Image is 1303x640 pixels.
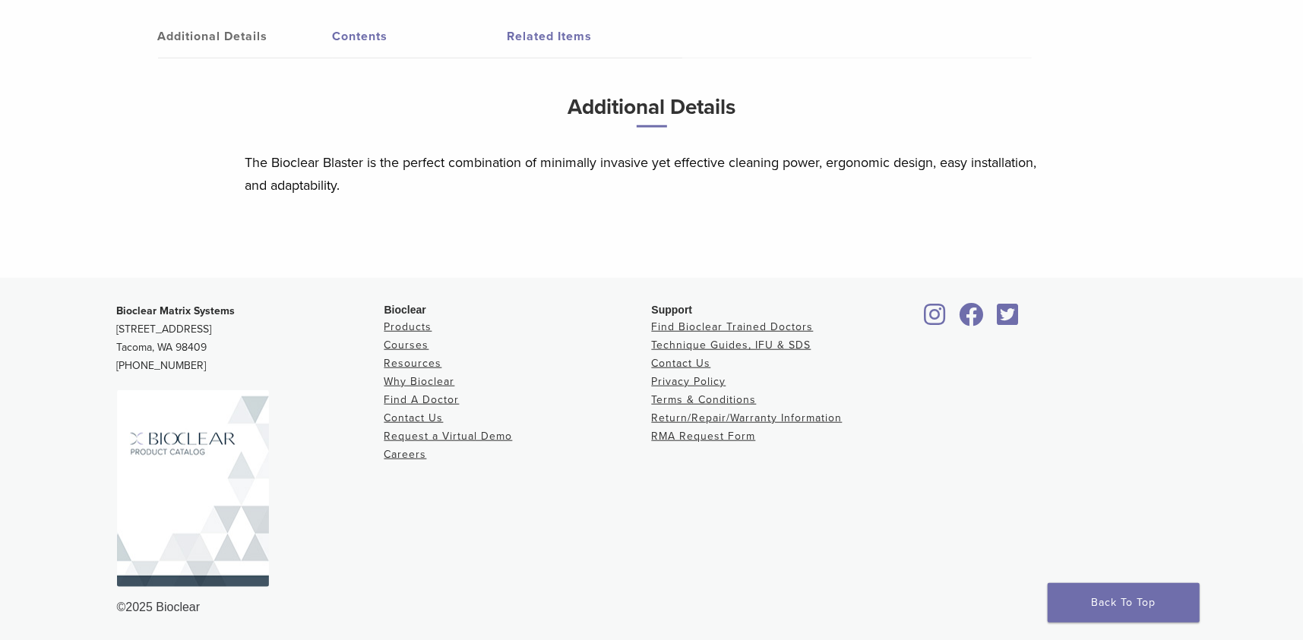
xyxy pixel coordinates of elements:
p: [STREET_ADDRESS] Tacoma, WA 98409 [PHONE_NUMBER] [117,302,384,375]
a: Request a Virtual Demo [384,430,513,443]
strong: Bioclear Matrix Systems [117,304,236,317]
span: Bioclear [384,304,426,316]
a: Technique Guides, IFU & SDS [652,339,811,352]
a: Find Bioclear Trained Doctors [652,320,814,333]
a: Why Bioclear [384,375,455,388]
div: ©2025 Bioclear [117,598,1187,616]
a: Bioclear [992,312,1024,327]
a: Resources [384,357,442,370]
a: Additional Details [158,15,333,58]
a: Privacy Policy [652,375,726,388]
a: Courses [384,339,429,352]
a: Contents [333,15,508,58]
a: RMA Request Form [652,430,756,443]
a: Bioclear [954,312,989,327]
h3: Additional Details [245,89,1058,140]
a: Products [384,320,432,333]
p: The Bioclear Blaster is the perfect combination of minimally invasive yet effective cleaning powe... [245,151,1058,197]
a: Back To Top [1048,583,1200,623]
a: Contact Us [384,411,444,424]
a: Related Items [508,15,682,58]
a: Careers [384,448,427,461]
a: Terms & Conditions [652,393,757,406]
span: Support [652,304,693,316]
a: Find A Doctor [384,393,460,406]
a: Return/Repair/Warranty Information [652,411,843,424]
img: Bioclear [117,390,269,587]
a: Contact Us [652,357,711,370]
a: Bioclear [919,312,951,327]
